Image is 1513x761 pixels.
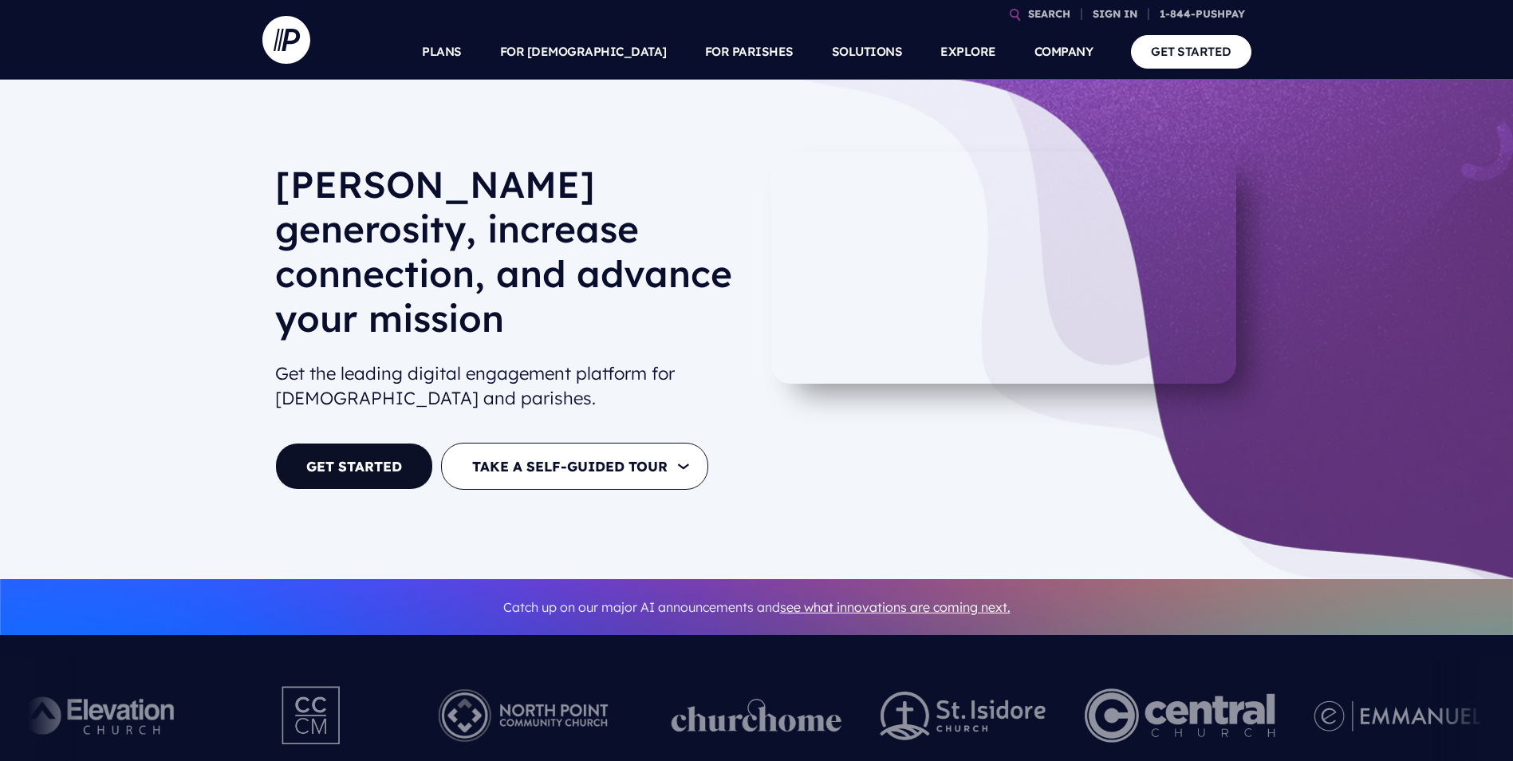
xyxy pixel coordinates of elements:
[780,599,1011,615] a: see what innovations are coming next.
[275,355,744,417] h2: Get the leading digital engagement platform for [DEMOGRAPHIC_DATA] and parishes.
[1085,672,1275,759] img: Central Church Henderson NV
[441,443,708,490] button: TAKE A SELF-GUIDED TOUR
[1034,24,1093,80] a: COMPANY
[705,24,794,80] a: FOR PARISHES
[881,692,1046,740] img: pp_logos_2
[940,24,996,80] a: EXPLORE
[832,24,903,80] a: SOLUTIONS
[672,699,842,732] img: pp_logos_1
[275,589,1239,625] p: Catch up on our major AI announcements and
[275,162,744,353] h1: [PERSON_NAME] generosity, increase connection, and advance your mission
[422,24,462,80] a: PLANS
[275,443,433,490] a: GET STARTED
[1131,35,1251,68] a: GET STARTED
[249,672,375,759] img: Pushpay_Logo__CCM
[414,672,633,759] img: Pushpay_Logo__NorthPoint
[500,24,667,80] a: FOR [DEMOGRAPHIC_DATA]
